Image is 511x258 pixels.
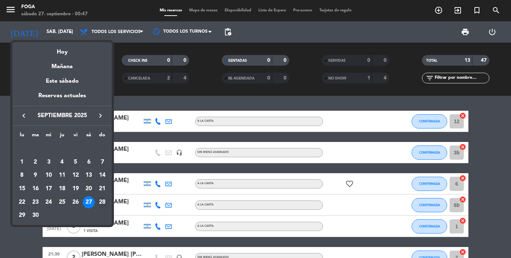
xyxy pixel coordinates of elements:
div: 9 [29,169,42,181]
div: 18 [56,183,68,195]
div: 24 [43,196,55,208]
div: 22 [16,196,28,208]
td: 12 de septiembre de 2025 [69,169,82,182]
th: martes [29,131,42,142]
td: 16 de septiembre de 2025 [29,182,42,196]
i: keyboard_arrow_right [96,111,105,120]
div: 11 [56,169,68,181]
div: 29 [16,209,28,221]
td: 23 de septiembre de 2025 [29,196,42,209]
div: 2 [29,156,42,168]
td: 20 de septiembre de 2025 [82,182,96,196]
td: 10 de septiembre de 2025 [42,169,55,182]
td: 14 de septiembre de 2025 [95,169,109,182]
div: 27 [83,196,95,208]
div: 10 [43,169,55,181]
div: Mañana [12,57,112,71]
td: 27 de septiembre de 2025 [82,196,96,209]
div: 6 [83,156,95,168]
div: 23 [29,196,42,208]
div: 30 [29,209,42,221]
div: 1 [16,156,28,168]
td: 8 de septiembre de 2025 [15,169,29,182]
td: 7 de septiembre de 2025 [95,155,109,169]
button: keyboard_arrow_right [94,111,107,120]
div: 15 [16,183,28,195]
div: 13 [83,169,95,181]
th: miércoles [42,131,55,142]
div: 26 [70,196,82,208]
td: 6 de septiembre de 2025 [82,155,96,169]
div: 25 [56,196,68,208]
div: 20 [83,183,95,195]
td: 2 de septiembre de 2025 [29,155,42,169]
td: 17 de septiembre de 2025 [42,182,55,196]
th: sábado [82,131,96,142]
span: septiembre 2025 [30,111,94,120]
td: SEP. [15,142,109,155]
div: 3 [43,156,55,168]
td: 18 de septiembre de 2025 [55,182,69,196]
td: 11 de septiembre de 2025 [55,169,69,182]
td: 25 de septiembre de 2025 [55,196,69,209]
td: 28 de septiembre de 2025 [95,196,109,209]
td: 5 de septiembre de 2025 [69,155,82,169]
div: 14 [96,169,108,181]
div: 16 [29,183,42,195]
td: 4 de septiembre de 2025 [55,155,69,169]
div: 5 [70,156,82,168]
div: Este sábado [12,71,112,91]
div: Reservas actuales [12,91,112,106]
div: 19 [70,183,82,195]
button: keyboard_arrow_left [17,111,30,120]
div: 4 [56,156,68,168]
th: lunes [15,131,29,142]
td: 1 de septiembre de 2025 [15,155,29,169]
div: 17 [43,183,55,195]
td: 26 de septiembre de 2025 [69,196,82,209]
td: 22 de septiembre de 2025 [15,196,29,209]
td: 15 de septiembre de 2025 [15,182,29,196]
th: viernes [69,131,82,142]
td: 21 de septiembre de 2025 [95,182,109,196]
div: 8 [16,169,28,181]
td: 30 de septiembre de 2025 [29,209,42,223]
td: 13 de septiembre de 2025 [82,169,96,182]
div: Hoy [12,42,112,57]
div: 28 [96,196,108,208]
td: 3 de septiembre de 2025 [42,155,55,169]
td: 9 de septiembre de 2025 [29,169,42,182]
div: 7 [96,156,108,168]
td: 19 de septiembre de 2025 [69,182,82,196]
div: 12 [70,169,82,181]
th: domingo [95,131,109,142]
div: 21 [96,183,108,195]
i: keyboard_arrow_left [20,111,28,120]
td: 29 de septiembre de 2025 [15,209,29,223]
th: jueves [55,131,69,142]
td: 24 de septiembre de 2025 [42,196,55,209]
